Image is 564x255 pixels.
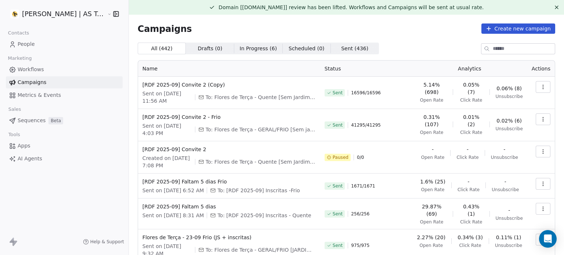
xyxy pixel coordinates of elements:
span: - [432,146,434,153]
span: Tools [5,129,23,140]
div: Open Intercom Messenger [539,230,557,248]
span: Click Rate [460,219,482,225]
span: Unsubscribe [491,154,518,160]
span: 16596 / 16596 [351,90,381,96]
span: Apps [18,142,30,150]
span: Created on [DATE] 7:08 PM [142,154,192,169]
a: Help & Support [83,239,124,245]
span: People [18,40,35,48]
span: - [505,178,506,185]
span: Sent on [DATE] 8:31 AM [142,212,204,219]
a: AI Agents [6,153,123,165]
span: 29.87% (69) [416,203,447,218]
span: To: [RDF 2025-09] Inscritas -Frio [217,187,300,194]
th: Status [320,61,412,77]
span: 256 / 256 [351,211,369,217]
button: Create new campaign [481,23,555,34]
span: - [503,146,505,153]
span: Help & Support [90,239,124,245]
span: Sent on [DATE] 11:56 AM [142,90,192,105]
span: Unsubscribe [496,215,523,221]
span: Open Rate [421,187,445,193]
span: 0.43% (1) [459,203,483,218]
span: In Progress ( 6 ) [240,45,277,52]
span: Contacts [5,28,32,39]
span: To: Flores de Terça - GERAL/FRIO [Sem jardim e inscritas] [206,126,316,133]
a: Metrics & Events [6,89,123,101]
a: Campaigns [6,76,123,88]
span: Sent [333,183,343,189]
span: 0.11% (1) [496,234,521,241]
span: 0.06% (8) [496,85,522,92]
span: Unsubscribe [492,187,519,193]
span: Beta [48,117,63,124]
span: To: Flores de Terça - Quente [Sem Jardim e inscritas] [206,94,316,101]
span: Click Rate [456,154,478,160]
span: To: [RDF 2025-09] Inscritas - Quente [217,212,311,219]
span: 0.05% (7) [459,81,483,96]
span: 0.02% (6) [496,117,522,124]
span: Campaigns [18,79,46,86]
span: 1671 / 1671 [351,183,375,189]
span: 5.14% (698) [416,81,447,96]
span: Sent on [DATE] 4:03 PM [142,122,192,137]
span: To: Flores de Terça - GERAL/FRIO [JARDIM+INSCRITAS] [206,246,316,254]
span: Paused [333,154,348,160]
th: Analytics [412,61,527,77]
span: [RDF 2025-09] Faltam 5 dias Frio [142,178,316,185]
button: [PERSON_NAME] | AS Treinamentos [9,8,102,20]
span: Scheduled ( 0 ) [289,45,325,52]
span: - [467,146,469,153]
span: Sent on [DATE] 6:52 AM [142,187,204,194]
span: 1.6% (25) [420,178,445,185]
span: Unsubscribe [495,243,522,248]
span: Sent [333,243,343,248]
span: [RDF 2025-09] Faltam 5 dias [142,203,316,210]
span: Flores de Terça - 23-09 Frio (JS + inscritas) [142,234,316,241]
a: Apps [6,140,123,152]
a: People [6,38,123,50]
span: Click Rate [458,187,480,193]
span: 2.27% (20) [417,234,445,241]
span: Unsubscribe [496,126,523,132]
span: Open Rate [419,243,443,248]
th: Actions [527,61,555,77]
span: [RDF 2025-09] Convite 2 (Copy) [142,81,316,88]
span: Click Rate [460,97,482,103]
span: Open Rate [420,130,444,135]
span: Open Rate [421,154,445,160]
img: Logo%202022%20quad.jpg [10,10,19,18]
span: Open Rate [420,219,444,225]
span: Click Rate [459,243,481,248]
span: Open Rate [420,97,444,103]
span: 0.34% (3) [458,234,483,241]
a: Workflows [6,63,123,76]
span: - [468,178,470,185]
th: Name [138,61,320,77]
span: 0.01% (2) [459,113,483,128]
span: AI Agents [18,155,42,163]
span: Sent [333,122,343,128]
span: - [508,207,510,214]
span: Metrics & Events [18,91,61,99]
span: Sent [333,211,343,217]
span: Drafts ( 0 ) [198,45,223,52]
span: 41295 / 41295 [351,122,381,128]
span: Unsubscribe [496,94,523,99]
span: Workflows [18,66,44,73]
span: [RDF 2025-09] Convite 2 - Frio [142,113,316,121]
span: Sent ( 436 ) [341,45,368,52]
span: [PERSON_NAME] | AS Treinamentos [22,9,105,19]
span: To: Flores de Terça - Quente [Sem Jardim e inscritas] [206,158,316,165]
span: Domain [[DOMAIN_NAME]] review has been lifted. Workflows and Campaigns will be sent at usual rate. [218,4,484,10]
span: Campaigns [138,23,192,34]
span: Sequences [18,117,46,124]
span: 0.31% (107) [416,113,447,128]
span: Sales [5,104,24,115]
span: 975 / 975 [351,243,369,248]
span: [RDF 2025-09] Convite 2 [142,146,316,153]
span: Click Rate [460,130,482,135]
a: SequencesBeta [6,114,123,127]
span: 0 / 0 [357,154,364,160]
span: Sent [333,90,343,96]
